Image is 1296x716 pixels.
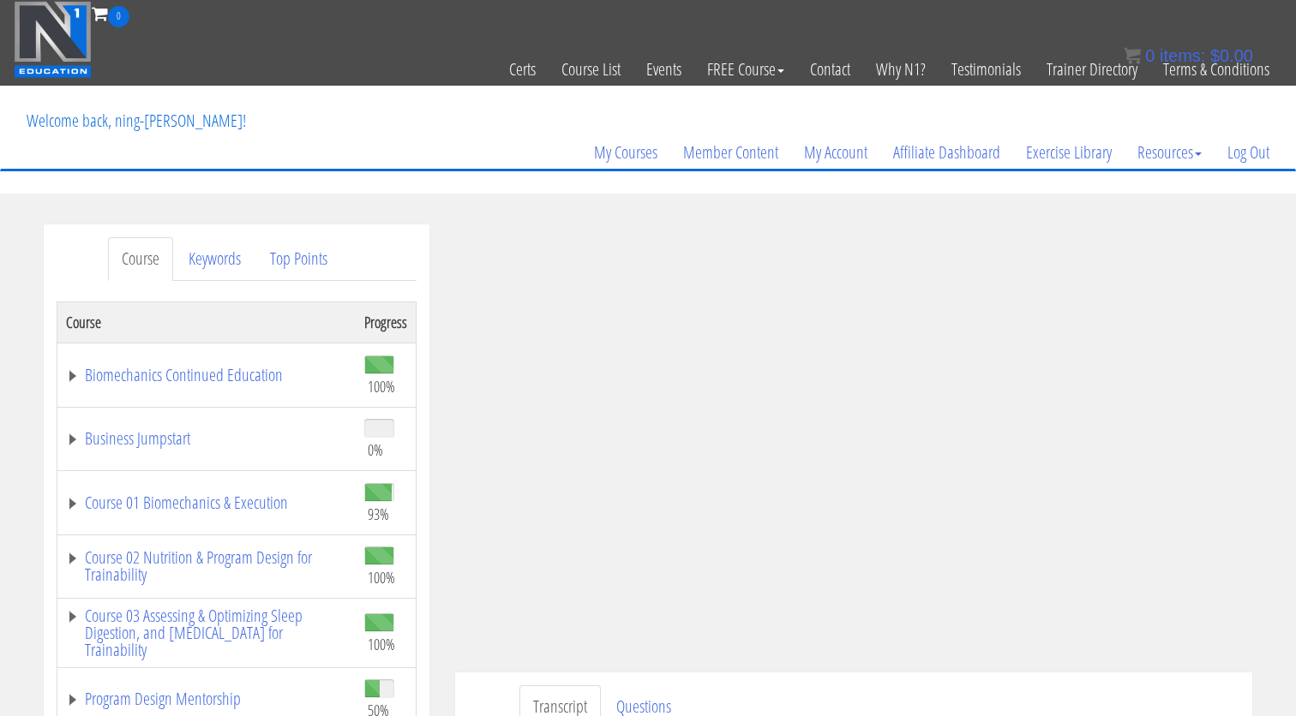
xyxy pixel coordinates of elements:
a: Trainer Directory [1034,27,1150,111]
a: Member Content [670,111,791,194]
a: 0 [92,2,129,25]
a: FREE Course [694,27,797,111]
span: 0% [368,440,383,459]
th: Course [57,301,357,343]
a: Course [108,237,173,281]
span: 93% [368,504,389,523]
a: Course 01 Biomechanics & Execution [66,494,347,511]
span: 100% [368,635,395,653]
a: Testimonials [939,27,1034,111]
p: Welcome back, ning-[PERSON_NAME]! [14,87,259,155]
a: Log Out [1215,111,1282,194]
a: Business Jumpstart [66,430,347,447]
img: n1-education [14,1,92,78]
a: Terms & Conditions [1150,27,1282,111]
span: items: [1160,46,1205,65]
a: Course List [549,27,633,111]
a: My Account [791,111,880,194]
a: Exercise Library [1013,111,1125,194]
a: Resources [1125,111,1215,194]
th: Progress [356,301,417,343]
a: 0 items: $0.00 [1124,46,1253,65]
span: 100% [368,568,395,587]
a: Events [633,27,694,111]
span: 0 [108,6,129,27]
bdi: 0.00 [1210,46,1253,65]
a: Contact [797,27,863,111]
span: 100% [368,377,395,396]
span: 0 [1145,46,1155,65]
a: Program Design Mentorship [66,690,347,707]
a: Biomechanics Continued Education [66,367,347,384]
a: Certs [496,27,549,111]
img: icon11.png [1124,47,1141,64]
a: Why N1? [863,27,939,111]
a: Course 02 Nutrition & Program Design for Trainability [66,549,347,583]
a: Affiliate Dashboard [880,111,1013,194]
a: My Courses [581,111,670,194]
span: $ [1210,46,1220,65]
a: Keywords [175,237,255,281]
a: Top Points [256,237,341,281]
a: Course 03 Assessing & Optimizing Sleep Digestion, and [MEDICAL_DATA] for Trainability [66,607,347,659]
